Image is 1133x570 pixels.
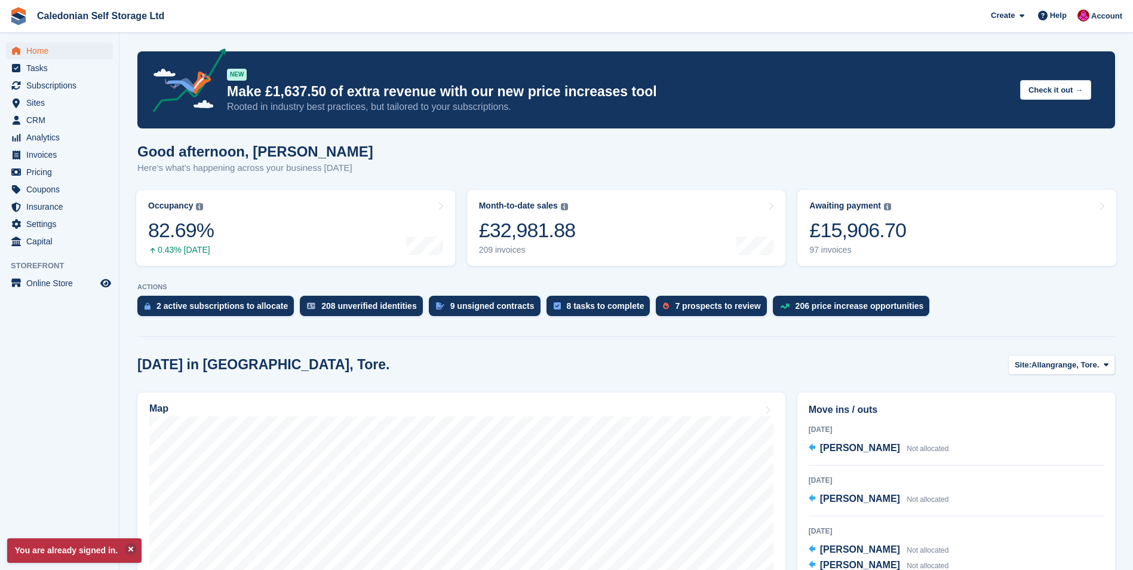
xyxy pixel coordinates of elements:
span: [PERSON_NAME] [820,560,900,570]
h1: Good afternoon, [PERSON_NAME] [137,143,373,160]
a: 8 tasks to complete [546,296,656,322]
h2: [DATE] in [GEOGRAPHIC_DATA], Tore. [137,357,390,373]
a: 206 price increase opportunities [773,296,936,322]
div: Occupancy [148,201,193,211]
a: menu [6,77,113,94]
a: menu [6,129,113,146]
img: active_subscription_to_allocate_icon-d502201f5373d7db506a760aba3b589e785aa758c864c3986d89f69b8ff3... [145,302,151,310]
div: 206 price increase opportunities [796,301,924,311]
a: 7 prospects to review [656,296,772,322]
a: menu [6,275,113,292]
a: menu [6,233,113,250]
img: stora-icon-8386f47178a22dfd0bd8f6a31ec36ba5ce8667c1dd55bd0f319d3a0aa187defe.svg [10,7,27,25]
p: Make £1,637.50 of extra revenue with our new price increases tool [227,83,1011,100]
div: £15,906.70 [809,218,906,243]
a: Caledonian Self Storage Ltd [32,6,169,26]
span: [PERSON_NAME] [820,544,900,554]
span: Not allocated [907,495,948,504]
div: [DATE] [809,526,1104,537]
div: 7 prospects to review [675,301,760,311]
a: menu [6,94,113,111]
span: Site: [1015,359,1031,371]
span: [PERSON_NAME] [820,494,900,504]
a: Awaiting payment £15,906.70 97 invoices [797,190,1116,266]
p: Here's what's happening across your business [DATE] [137,161,373,175]
a: menu [6,42,113,59]
a: menu [6,181,113,198]
p: Rooted in industry best practices, but tailored to your subscriptions. [227,100,1011,114]
img: icon-info-grey-7440780725fd019a000dd9b08b2336e03edf1995a4989e88bcd33f0948082b44.svg [561,203,568,210]
img: task-75834270c22a3079a89374b754ae025e5fb1db73e45f91037f5363f120a921f8.svg [554,302,561,309]
div: 97 invoices [809,245,906,255]
span: Not allocated [907,562,948,570]
span: CRM [26,112,98,128]
a: [PERSON_NAME] Not allocated [809,492,949,507]
a: [PERSON_NAME] Not allocated [809,441,949,456]
span: Create [991,10,1015,22]
div: 9 unsigned contracts [450,301,535,311]
div: 82.69% [148,218,214,243]
span: Insurance [26,198,98,215]
span: Settings [26,216,98,232]
span: Allangrange, Tore. [1031,359,1099,371]
div: 2 active subscriptions to allocate [156,301,288,311]
span: Sites [26,94,98,111]
span: Online Store [26,275,98,292]
p: You are already signed in. [7,538,142,563]
div: 209 invoices [479,245,576,255]
div: £32,981.88 [479,218,576,243]
span: Not allocated [907,445,948,453]
div: 0.43% [DATE] [148,245,214,255]
a: menu [6,198,113,215]
span: Subscriptions [26,77,98,94]
img: contract_signature_icon-13c848040528278c33f63329250d36e43548de30e8caae1d1a13099fd9432cc5.svg [436,302,444,309]
h2: Move ins / outs [809,403,1104,417]
p: ACTIONS [137,283,1115,291]
div: Awaiting payment [809,201,881,211]
span: Home [26,42,98,59]
span: Invoices [26,146,98,163]
button: Check it out → [1020,80,1091,100]
img: price-adjustments-announcement-icon-8257ccfd72463d97f412b2fc003d46551f7dbcb40ab6d574587a9cd5c0d94... [143,48,226,117]
a: 208 unverified identities [300,296,429,322]
span: Tasks [26,60,98,76]
a: menu [6,112,113,128]
a: [PERSON_NAME] Not allocated [809,543,949,558]
a: menu [6,164,113,180]
span: [PERSON_NAME] [820,443,900,453]
div: Month-to-date sales [479,201,558,211]
span: Capital [26,233,98,250]
a: Occupancy 82.69% 0.43% [DATE] [136,190,455,266]
img: price_increase_opportunities-93ffe204e8149a01c8c9dc8f82e8f89637d9d84a8eef4429ea346261dce0b2c0.svg [780,304,790,309]
img: icon-info-grey-7440780725fd019a000dd9b08b2336e03edf1995a4989e88bcd33f0948082b44.svg [884,203,891,210]
a: 9 unsigned contracts [429,296,546,322]
div: [DATE] [809,475,1104,486]
span: Help [1050,10,1067,22]
h2: Map [149,403,168,414]
a: Preview store [99,276,113,290]
img: prospect-51fa495bee0391a8d652442698ab0144808aea92771e9ea1ae160a38d050c398.svg [663,302,669,309]
a: menu [6,146,113,163]
button: Site: Allangrange, Tore. [1008,355,1115,375]
a: menu [6,216,113,232]
span: Not allocated [907,546,948,554]
span: Pricing [26,164,98,180]
span: Analytics [26,129,98,146]
a: 2 active subscriptions to allocate [137,296,300,322]
img: Donald Mathieson [1077,10,1089,22]
img: verify_identity-adf6edd0f0f0b5bbfe63781bf79b02c33cf7c696d77639b501bdc392416b5a36.svg [307,302,315,309]
a: menu [6,60,113,76]
a: Month-to-date sales £32,981.88 209 invoices [467,190,786,266]
span: Coupons [26,181,98,198]
span: Storefront [11,260,119,272]
div: 8 tasks to complete [567,301,644,311]
span: Account [1091,10,1122,22]
div: 208 unverified identities [321,301,417,311]
div: [DATE] [809,424,1104,435]
img: icon-info-grey-7440780725fd019a000dd9b08b2336e03edf1995a4989e88bcd33f0948082b44.svg [196,203,203,210]
div: NEW [227,69,247,81]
